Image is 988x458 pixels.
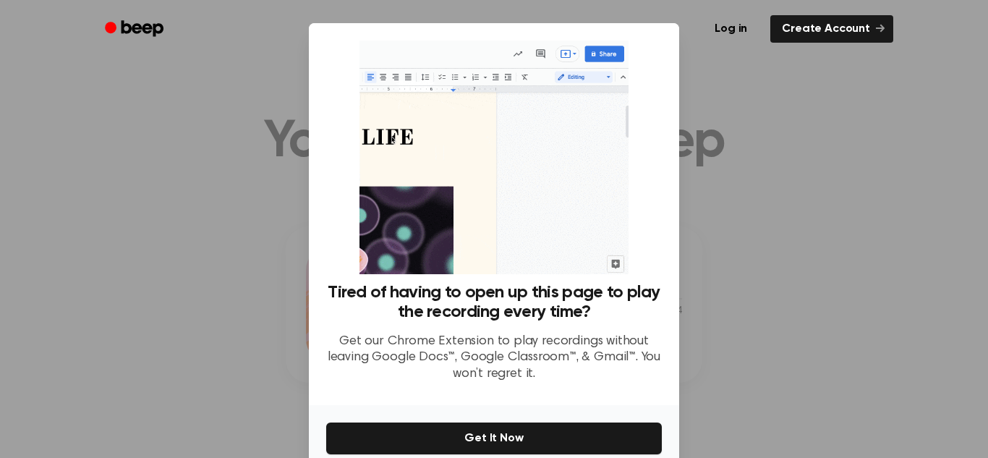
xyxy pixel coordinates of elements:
a: Beep [95,15,176,43]
a: Log in [700,12,762,46]
a: Create Account [770,15,893,43]
img: Beep extension in action [359,41,628,274]
h3: Tired of having to open up this page to play the recording every time? [326,283,662,322]
p: Get our Chrome Extension to play recordings without leaving Google Docs™, Google Classroom™, & Gm... [326,334,662,383]
button: Get It Now [326,423,662,454]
